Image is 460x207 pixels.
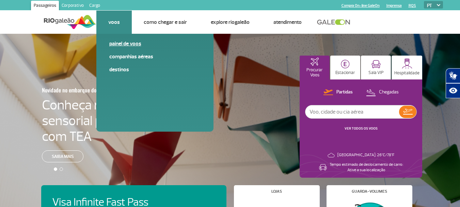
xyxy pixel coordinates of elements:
button: Abrir recursos assistivos. [446,83,460,98]
p: Sala VIP [368,70,384,75]
a: Cargo [86,1,103,12]
img: carParkingHome.svg [341,60,350,69]
p: Chegadas [379,89,399,95]
p: Procurar Voos [303,68,326,78]
a: Explore RIOgaleão [211,19,250,26]
h4: Conheça nossa sala sensorial para passageiros com TEA [42,97,189,144]
img: vipRoom.svg [371,60,381,69]
a: Imprensa [386,3,402,8]
p: Estacionar [335,70,355,75]
button: Sala VIP [361,56,391,79]
a: Companhias Aéreas [109,53,201,60]
input: Voo, cidade ou cia aérea [305,105,399,118]
button: Procurar Voos [300,56,330,79]
button: Estacionar [330,56,360,79]
a: Destinos [109,66,201,73]
a: Saiba mais [42,150,83,162]
p: [GEOGRAPHIC_DATA]: 26°C/78°F [337,152,394,158]
p: Tempo estimado de deslocamento de carro: Ative a sua localização [330,162,403,173]
a: Voos [108,19,120,26]
p: Partidas [336,89,353,95]
a: Corporativo [59,1,86,12]
img: hospitality.svg [402,58,412,69]
div: Plugin de acessibilidade da Hand Talk. [446,68,460,98]
a: VER TODOS OS VOOS [345,126,378,131]
img: airplaneHomeActive.svg [311,58,319,66]
a: Como chegar e sair [144,19,187,26]
button: Chegadas [364,88,401,97]
a: Passageiros [31,1,59,12]
a: Compra On-line GaleOn [342,3,380,8]
a: Painel de voos [109,40,201,47]
p: Hospitalidade [394,71,419,76]
button: Partidas [321,88,355,97]
button: VER TODOS OS VOOS [343,126,380,131]
button: Hospitalidade [392,56,422,79]
a: Atendimento [273,19,302,26]
h3: Novidade no embarque doméstico [42,83,156,97]
button: Abrir tradutor de língua de sinais. [446,68,460,83]
h4: Lojas [271,190,282,193]
a: RQS [409,3,416,8]
h4: Guarda-volumes [352,190,387,193]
